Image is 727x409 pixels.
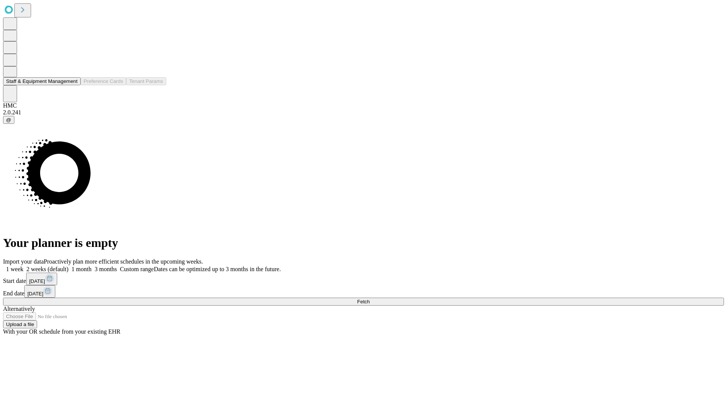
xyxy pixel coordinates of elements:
button: Preference Cards [81,77,126,85]
button: @ [3,116,14,124]
span: [DATE] [27,291,43,297]
h1: Your planner is empty [3,236,724,250]
div: Start date [3,273,724,285]
span: Fetch [357,299,370,304]
span: Proactively plan more efficient schedules in the upcoming weeks. [44,258,203,265]
button: Tenant Params [126,77,166,85]
span: [DATE] [29,278,45,284]
button: Upload a file [3,320,37,328]
span: @ [6,117,11,123]
div: End date [3,285,724,298]
span: 2 weeks (default) [27,266,69,272]
span: 3 months [95,266,117,272]
span: Import your data [3,258,44,265]
span: 1 week [6,266,23,272]
span: Custom range [120,266,154,272]
button: Fetch [3,298,724,306]
span: With your OR schedule from your existing EHR [3,328,120,335]
div: HMC [3,102,724,109]
span: Alternatively [3,306,35,312]
button: [DATE] [24,285,55,298]
button: [DATE] [26,273,57,285]
div: 2.0.241 [3,109,724,116]
span: 1 month [72,266,92,272]
span: Dates can be optimized up to 3 months in the future. [154,266,281,272]
button: Staff & Equipment Management [3,77,81,85]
